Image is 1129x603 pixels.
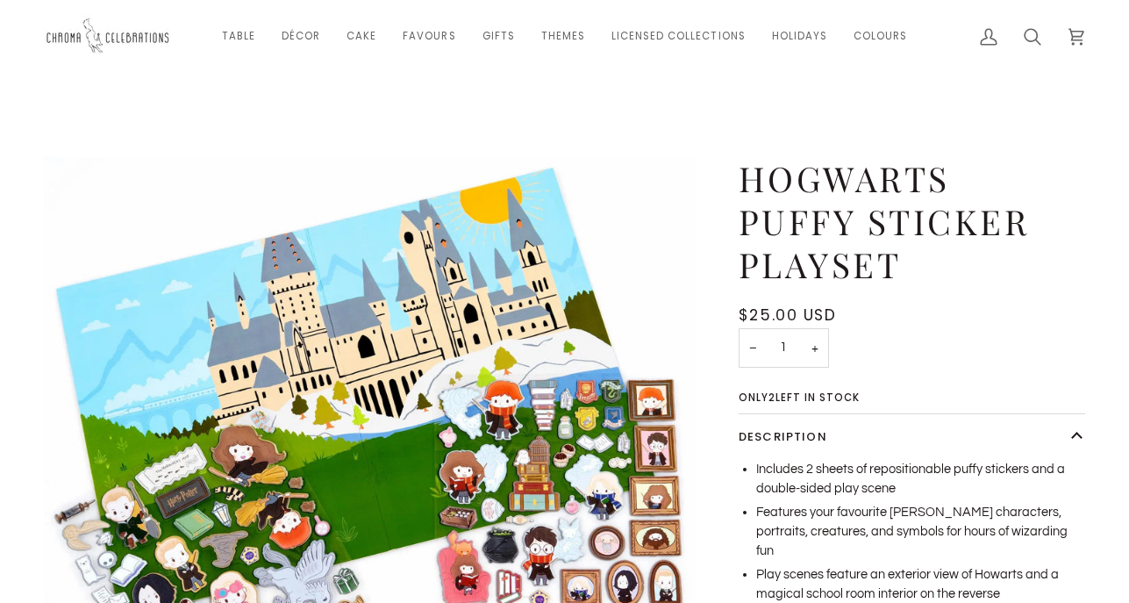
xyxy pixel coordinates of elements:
li: Includes 2 sheets of repositionable puffy stickers and a double-sided play scene [756,460,1085,499]
span: Themes [541,29,585,44]
span: Only left in stock [739,393,873,404]
span: Holidays [772,29,827,44]
span: Gifts [482,29,515,44]
span: $25.00 USD [739,305,837,326]
img: Chroma Celebrations [44,13,175,60]
li: Features your favourite [PERSON_NAME] characters, portraits, creatures, and symbols for hours of ... [756,503,1085,560]
button: Increase quantity [801,328,829,368]
span: 2 [768,391,775,405]
button: Description [739,414,1085,460]
span: Décor [282,29,320,44]
span: Table [222,29,255,44]
span: Cake [347,29,376,44]
span: Colours [854,29,907,44]
button: Decrease quantity [739,328,767,368]
input: Quantity [739,328,829,368]
span: Licensed Collections [611,29,746,44]
span: Favours [403,29,455,44]
h1: Hogwarts Puffy Sticker Playset [739,157,1072,285]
